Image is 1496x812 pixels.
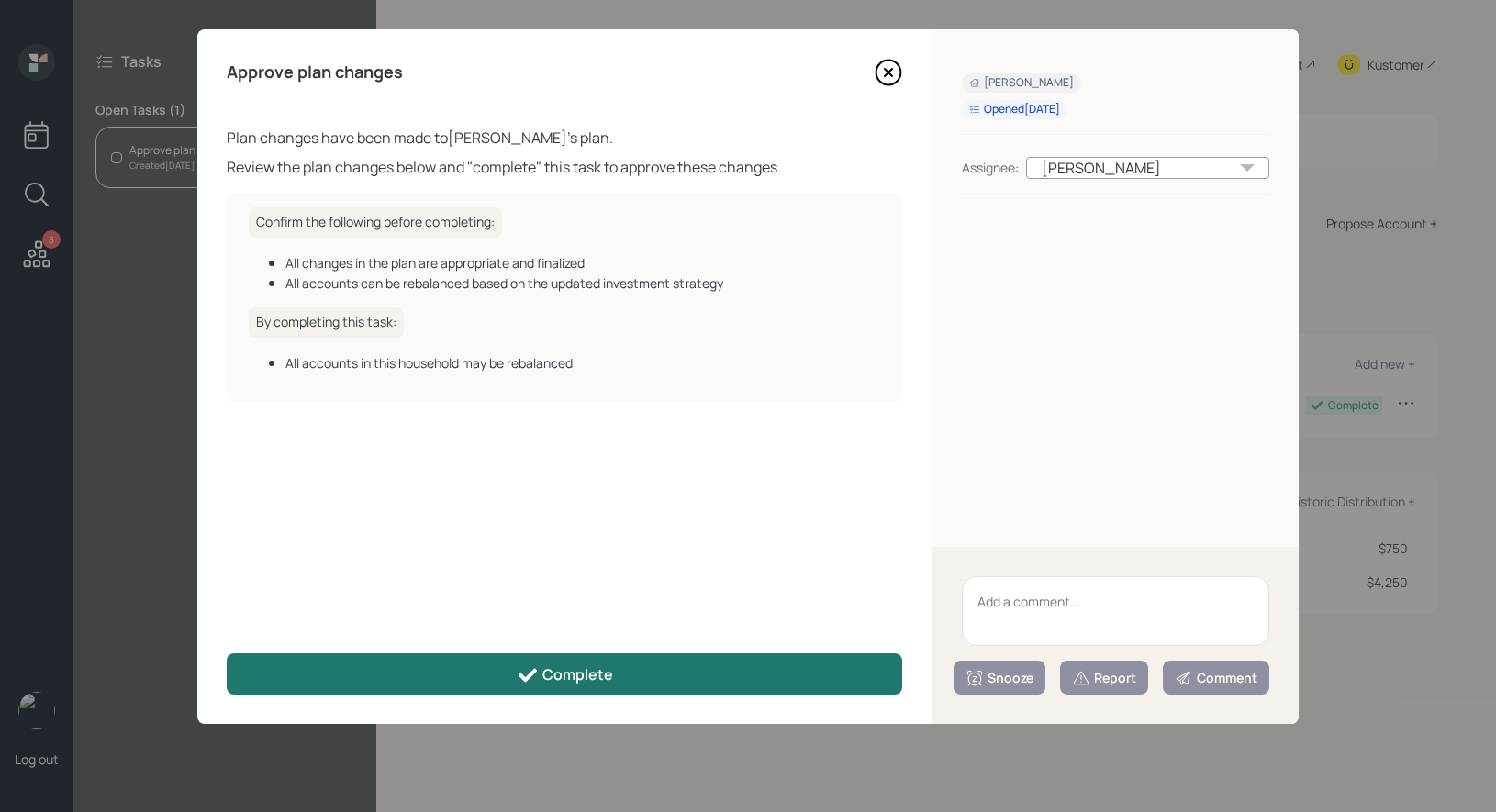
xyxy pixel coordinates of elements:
[1026,157,1269,179] div: [PERSON_NAME]
[969,102,1060,117] div: Opened [DATE]
[249,307,404,338] h6: By completing this task:
[227,156,902,178] div: Review the plan changes below and "complete" this task to approve these changes.
[285,253,880,273] div: All changes in the plan are appropriate and finalized
[966,669,1033,687] div: Snooze
[1060,661,1148,695] button: Report
[1072,669,1136,687] div: Report
[954,661,1045,695] button: Snooze
[962,158,1019,177] div: Assignee:
[969,75,1074,91] div: [PERSON_NAME]
[227,62,403,83] h4: Approve plan changes
[517,664,613,686] div: Complete
[1163,661,1269,695] button: Comment
[1175,669,1257,687] div: Comment
[249,207,502,238] h6: Confirm the following before completing:
[285,273,880,293] div: All accounts can be rebalanced based on the updated investment strategy
[285,353,880,373] div: All accounts in this household may be rebalanced
[227,127,902,149] div: Plan changes have been made to [PERSON_NAME] 's plan.
[227,653,902,695] button: Complete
